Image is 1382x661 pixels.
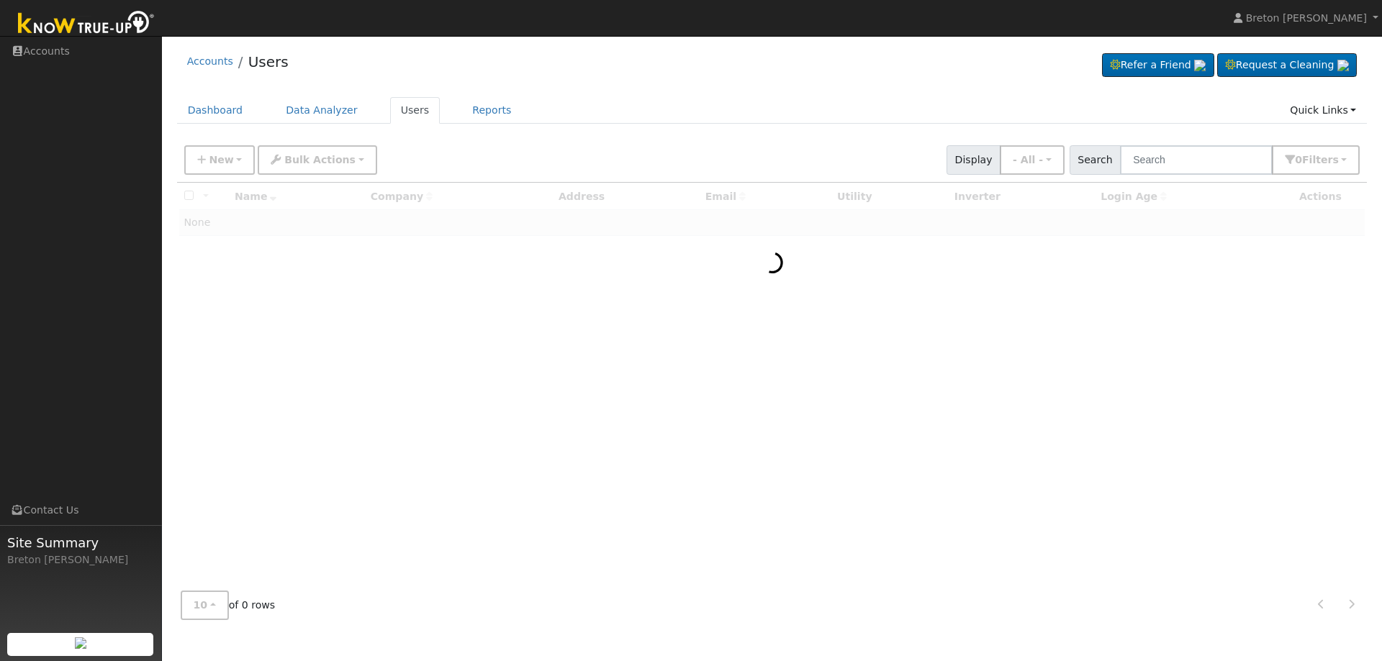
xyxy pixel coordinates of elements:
[947,145,1001,175] span: Display
[209,154,233,165] span: New
[194,599,208,611] span: 10
[177,97,254,124] a: Dashboard
[1302,154,1339,165] span: Filter
[1217,53,1357,78] a: Request a Cleaning
[1102,53,1214,78] a: Refer a Friend
[390,97,441,124] a: Users
[187,55,233,67] a: Accounts
[11,8,162,40] img: Know True-Up
[1272,145,1360,175] button: 0Filters
[1120,145,1273,175] input: Search
[258,145,376,175] button: Bulk Actions
[248,53,289,70] a: Users
[184,145,256,175] button: New
[7,552,154,567] div: Breton [PERSON_NAME]
[1337,60,1349,71] img: retrieve
[1279,97,1367,124] a: Quick Links
[181,591,276,620] span: of 0 rows
[75,637,86,649] img: retrieve
[461,97,522,124] a: Reports
[1194,60,1206,71] img: retrieve
[1246,12,1367,24] span: Breton [PERSON_NAME]
[1332,154,1338,165] span: s
[1000,145,1065,175] button: - All -
[284,154,356,165] span: Bulk Actions
[275,97,369,124] a: Data Analyzer
[1070,145,1121,175] span: Search
[7,533,154,552] span: Site Summary
[181,591,229,620] button: 10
